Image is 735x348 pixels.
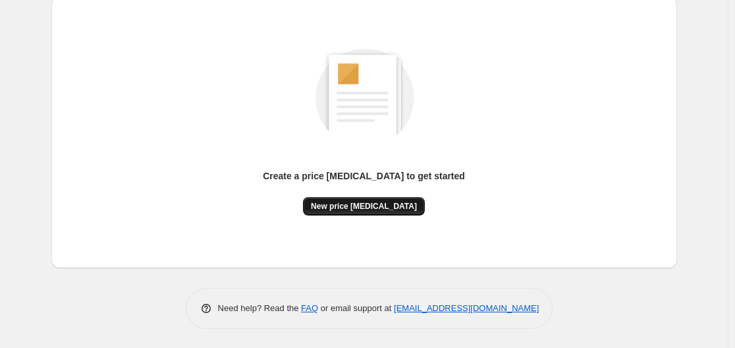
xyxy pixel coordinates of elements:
[318,303,394,313] span: or email support at
[218,303,302,313] span: Need help? Read the
[311,201,417,212] span: New price [MEDICAL_DATA]
[303,197,425,216] button: New price [MEDICAL_DATA]
[301,303,318,313] a: FAQ
[394,303,539,313] a: [EMAIL_ADDRESS][DOMAIN_NAME]
[263,169,465,183] p: Create a price [MEDICAL_DATA] to get started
